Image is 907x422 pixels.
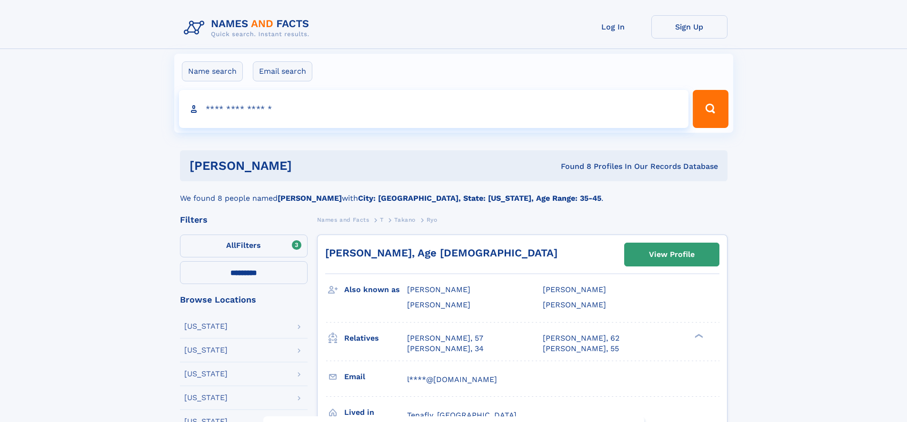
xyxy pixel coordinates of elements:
a: [PERSON_NAME], 55 [543,343,619,354]
a: [PERSON_NAME], 57 [407,333,483,343]
a: View Profile [625,243,719,266]
h3: Lived in [344,404,407,421]
div: We found 8 people named with . [180,181,728,204]
button: Search Button [693,90,728,128]
a: Takano [394,214,416,226]
span: Takano [394,216,416,223]
b: [PERSON_NAME] [278,194,342,203]
input: search input [179,90,689,128]
h1: [PERSON_NAME] [189,160,427,172]
div: [US_STATE] [184,370,228,378]
div: Filters [180,216,308,224]
a: [PERSON_NAME], 34 [407,343,484,354]
label: Filters [180,235,308,257]
h3: Email [344,369,407,385]
div: Found 8 Profiles In Our Records Database [426,161,718,172]
div: [US_STATE] [184,323,228,330]
span: All [226,241,236,250]
h3: Also known as [344,282,407,298]
a: [PERSON_NAME], Age [DEMOGRAPHIC_DATA] [325,247,558,259]
a: T [380,214,384,226]
span: [PERSON_NAME] [407,285,470,294]
div: ❯ [692,333,704,339]
a: Names and Facts [317,214,369,226]
div: [US_STATE] [184,346,228,354]
span: Tenafly, [GEOGRAPHIC_DATA] [407,411,517,420]
a: Sign Up [651,15,728,39]
div: View Profile [649,244,695,265]
img: Logo Names and Facts [180,15,317,41]
div: [US_STATE] [184,394,228,402]
label: Email search [253,61,312,81]
span: [PERSON_NAME] [543,300,606,309]
h3: Relatives [344,330,407,346]
div: Browse Locations [180,295,308,304]
a: Log In [575,15,651,39]
span: Ryo [427,216,438,223]
label: Name search [182,61,243,81]
span: [PERSON_NAME] [543,285,606,294]
b: City: [GEOGRAPHIC_DATA], State: [US_STATE], Age Range: 35-45 [358,194,601,203]
span: [PERSON_NAME] [407,300,470,309]
span: T [380,216,384,223]
a: [PERSON_NAME], 62 [543,333,619,343]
